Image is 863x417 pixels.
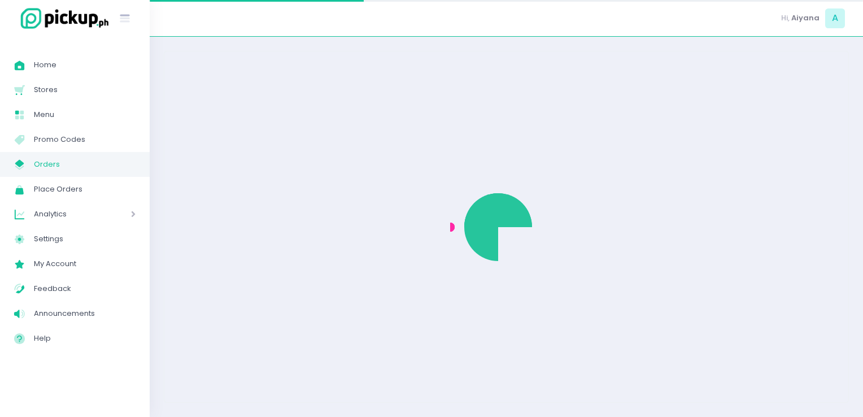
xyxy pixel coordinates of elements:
[791,12,820,24] span: Aiyana
[34,232,136,246] span: Settings
[34,132,136,147] span: Promo Codes
[781,12,790,24] span: Hi,
[34,331,136,346] span: Help
[34,82,136,97] span: Stores
[34,257,136,271] span: My Account
[34,306,136,321] span: Announcements
[34,182,136,197] span: Place Orders
[34,207,99,221] span: Analytics
[34,58,136,72] span: Home
[825,8,845,28] span: A
[14,6,110,31] img: logo
[34,107,136,122] span: Menu
[34,157,136,172] span: Orders
[34,281,136,296] span: Feedback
